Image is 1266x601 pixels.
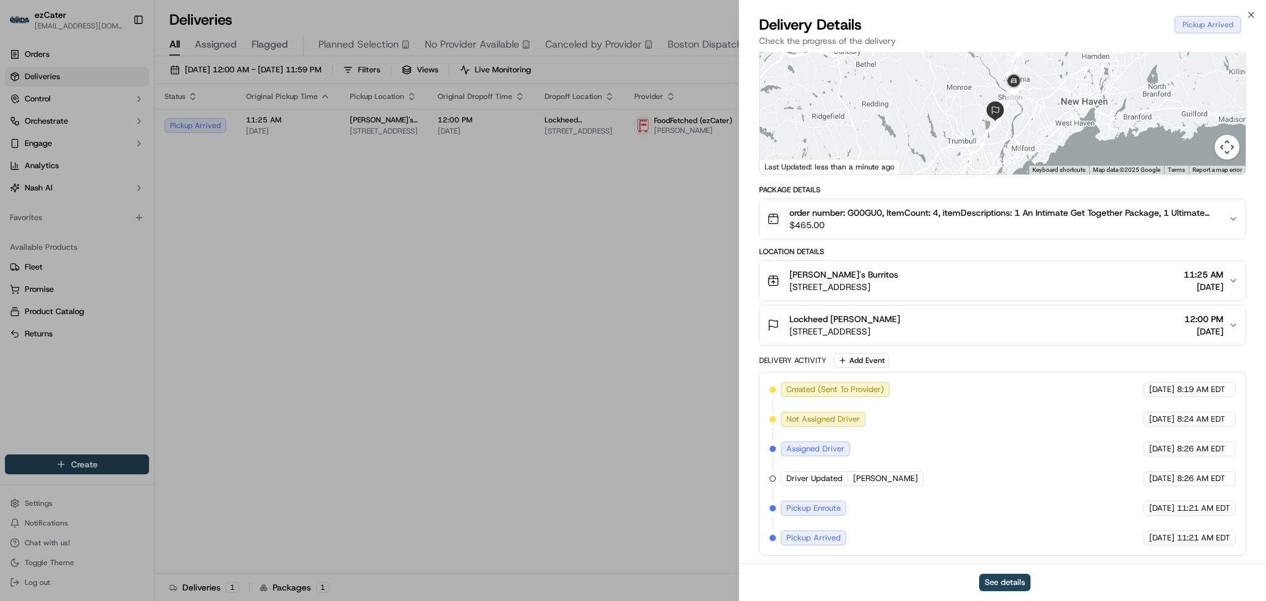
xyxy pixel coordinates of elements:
span: Not Assigned Driver [786,414,860,425]
a: Powered byPylon [87,209,150,219]
div: 9 [1003,64,1019,80]
span: Driver Updated [786,473,843,484]
span: Lockheed [PERSON_NAME] [789,313,900,325]
span: [STREET_ADDRESS] [789,281,898,293]
span: 8:26 AM EDT [1177,473,1225,484]
span: 8:26 AM EDT [1177,443,1225,454]
span: [STREET_ADDRESS] [789,325,900,338]
span: 8:24 AM EDT [1177,414,1225,425]
button: Map camera controls [1215,135,1239,160]
button: Keyboard shortcuts [1032,166,1085,174]
a: Terms (opens in new tab) [1168,166,1185,173]
div: 10 [1006,83,1022,100]
a: 💻API Documentation [100,174,203,197]
span: [DATE] [1149,473,1175,484]
span: $465.00 [789,219,1218,231]
span: [DATE] [1184,325,1223,338]
input: Got a question? Start typing here... [32,80,223,93]
span: order number: G00GU0, ItemCount: 4, itemDescriptions: 1 An Intimate Get Together Package, 1 Ultim... [789,207,1218,219]
button: order number: G00GU0, ItemCount: 4, itemDescriptions: 1 An Intimate Get Together Package, 1 Ultim... [760,199,1246,239]
span: Map data ©2025 Google [1093,166,1160,173]
span: 11:21 AM EDT [1177,532,1230,543]
span: Pickup Arrived [786,532,841,543]
span: [DATE] [1149,503,1175,514]
button: Add Event [834,353,889,368]
span: [DATE] [1149,414,1175,425]
span: [DATE] [1149,443,1175,454]
a: Report a map error [1192,166,1242,173]
div: Last Updated: less than a minute ago [760,159,900,174]
span: [DATE] [1184,281,1223,293]
button: See details [979,574,1030,591]
button: Start new chat [210,122,225,137]
button: [PERSON_NAME]'s Burritos[STREET_ADDRESS]11:25 AM[DATE] [760,261,1246,300]
img: Google [763,158,804,174]
img: 1736555255976-a54dd68f-1ca7-489b-9aae-adbdc363a1c4 [12,118,35,140]
span: [DATE] [1149,532,1175,543]
p: Check the progress of the delivery [759,35,1246,47]
span: 8:19 AM EDT [1177,384,1225,395]
span: 11:25 AM [1184,268,1223,281]
a: Open this area in Google Maps (opens a new window) [763,158,804,174]
span: Created (Sent To Provider) [786,384,884,395]
div: 8 [1009,46,1026,62]
div: Location Details [759,247,1246,257]
div: 📗 [12,181,22,190]
div: Start new chat [42,118,203,130]
span: 12:00 PM [1184,313,1223,325]
div: We're available if you need us! [42,130,156,140]
div: 💻 [104,181,114,190]
span: [PERSON_NAME]'s Burritos [789,268,898,281]
button: Lockheed [PERSON_NAME][STREET_ADDRESS]12:00 PM[DATE] [760,305,1246,345]
span: 11:21 AM EDT [1177,503,1230,514]
div: Delivery Activity [759,356,826,365]
span: Delivery Details [759,15,862,35]
div: Package Details [759,185,1246,195]
span: API Documentation [117,179,198,192]
span: Knowledge Base [25,179,95,192]
span: [DATE] [1149,384,1175,395]
p: Welcome 👋 [12,49,225,69]
img: Nash [12,12,37,37]
span: [PERSON_NAME] [853,473,918,484]
span: Pickup Enroute [786,503,841,514]
span: Assigned Driver [786,443,844,454]
span: Pylon [123,210,150,219]
a: 📗Knowledge Base [7,174,100,197]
